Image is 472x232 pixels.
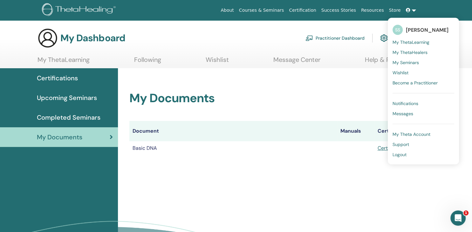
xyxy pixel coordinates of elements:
[463,210,469,215] span: 1
[393,111,413,116] span: Messages
[305,35,313,41] img: chalkboard-teacher.svg
[393,98,454,109] a: Notifications
[393,152,407,157] span: Logout
[129,121,337,141] th: Document
[37,132,82,142] span: My Documents
[393,25,403,35] span: SS
[393,142,409,147] span: Support
[386,4,403,16] a: Store
[206,56,229,68] a: Wishlist
[393,78,454,88] a: Become a Practitioner
[393,39,429,45] span: My ThetaLearning
[393,68,454,78] a: Wishlist
[393,101,418,106] span: Notifications
[380,33,388,43] img: cog.svg
[393,80,438,86] span: Become a Practitioner
[393,23,454,37] a: SS[PERSON_NAME]
[393,149,454,160] a: Logout
[218,4,236,16] a: About
[37,93,97,103] span: Upcoming Seminars
[393,47,454,57] a: My ThetaHealers
[37,113,100,122] span: Completed Seminars
[393,37,454,47] a: My ThetaLearning
[42,3,118,17] img: logo.png
[393,50,428,55] span: My ThetaHealers
[393,131,430,137] span: My Theta Account
[273,56,320,68] a: Message Center
[359,4,386,16] a: Resources
[378,145,402,151] a: Certificate
[319,4,359,16] a: Success Stories
[60,32,125,44] h3: My Dashboard
[450,210,466,226] iframe: Intercom live chat
[393,129,454,139] a: My Theta Account
[393,70,408,76] span: Wishlist
[380,31,415,45] a: My Account
[393,139,454,149] a: Support
[134,56,161,68] a: Following
[129,141,337,155] td: Basic DNA
[305,31,365,45] a: Practitioner Dashboard
[365,56,416,68] a: Help & Resources
[374,121,426,141] th: Certificates
[38,28,58,48] img: generic-user-icon.jpg
[393,57,454,68] a: My Seminars
[393,60,419,65] span: My Seminars
[236,4,287,16] a: Courses & Seminars
[337,121,374,141] th: Manuals
[37,73,78,83] span: Certifications
[393,109,454,119] a: Messages
[38,56,90,68] a: My ThetaLearning
[129,91,426,106] h2: My Documents
[406,27,448,33] span: [PERSON_NAME]
[286,4,318,16] a: Certification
